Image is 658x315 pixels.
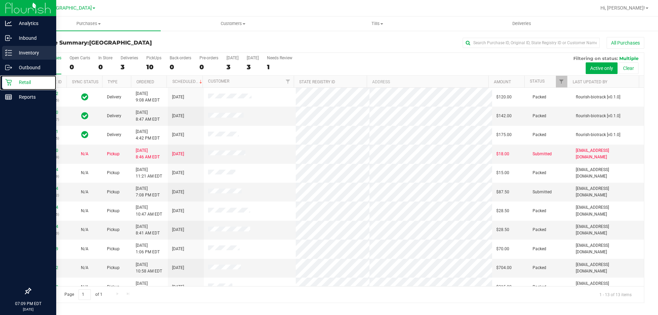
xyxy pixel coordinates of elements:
a: Filter [282,76,294,87]
span: Packed [533,208,546,214]
a: 11793199 [39,246,58,251]
span: [DATE] [172,94,184,100]
span: Delivery [107,132,121,138]
span: [DATE] [172,151,184,157]
span: $18.00 [496,151,509,157]
button: N/A [81,265,88,271]
span: Not Applicable [81,265,88,270]
div: [DATE] [247,56,259,60]
a: Tills [305,16,449,31]
span: [DATE] 11:21 AM EDT [136,167,162,180]
span: Not Applicable [81,190,88,194]
span: [DATE] 7:08 PM EDT [136,185,160,198]
span: [DATE] 9:18 AM EDT [136,280,160,293]
a: 11803894 [39,205,58,210]
button: N/A [81,246,88,252]
a: 11807122 [39,91,58,96]
p: Reports [12,93,53,101]
span: Not Applicable [81,170,88,175]
button: Clear [619,62,638,74]
button: N/A [81,189,88,195]
span: Deliveries [503,21,540,27]
span: [EMAIL_ADDRESS][DOMAIN_NAME] [576,204,640,217]
span: Pickup [107,151,120,157]
span: [EMAIL_ADDRESS][DOMAIN_NAME] [576,167,640,180]
span: In Sync [81,130,88,140]
span: [DATE] [172,208,184,214]
span: Pickup [107,284,120,290]
span: $704.00 [496,265,512,271]
p: Retail [12,78,53,86]
span: Not Applicable [81,208,88,213]
span: flourish-biotrack [v0.1.0] [576,132,620,138]
span: [DATE] [172,246,184,252]
p: Inventory [12,49,53,57]
a: Filter [556,76,567,87]
span: $175.00 [496,132,512,138]
span: $28.50 [496,227,509,233]
a: Customers [161,16,305,31]
span: [DATE] 8:46 AM EDT [136,147,160,160]
span: $28.50 [496,208,509,214]
p: Inbound [12,34,53,42]
a: 11812544 [39,167,58,172]
span: Pickup [107,265,120,271]
span: Tills [305,21,449,27]
div: [DATE] [227,56,239,60]
div: 0 [70,63,90,71]
a: Type [108,80,118,84]
div: 0 [170,63,191,71]
span: $315.00 [496,284,512,290]
button: All Purchases [607,37,644,49]
p: Analytics [12,19,53,27]
button: N/A [81,170,88,176]
span: $87.50 [496,189,509,195]
span: [DATE] [172,284,184,290]
span: [DATE] 9:08 AM EDT [136,90,160,104]
span: [GEOGRAPHIC_DATA] [89,39,152,46]
span: In Sync [81,111,88,121]
span: Packed [533,94,546,100]
span: Not Applicable [81,284,88,289]
span: $70.00 [496,246,509,252]
span: [EMAIL_ADDRESS][DOMAIN_NAME] [576,242,640,255]
th: Address [367,76,488,88]
a: 11781652 [39,284,58,289]
inline-svg: Retail [5,79,12,86]
a: Ordered [136,80,154,84]
a: 11782132 [39,265,58,270]
a: 11791224 [39,224,58,229]
a: 11811600 [39,110,58,115]
button: N/A [81,208,88,214]
a: Customer [208,79,229,84]
span: Packed [533,170,546,176]
button: N/A [81,151,88,157]
span: [DATE] 10:47 AM EDT [136,204,162,217]
div: 3 [227,63,239,71]
inline-svg: Outbound [5,64,12,71]
div: In Store [98,56,112,60]
span: [DATE] [172,113,184,119]
inline-svg: Inbound [5,35,12,41]
a: State Registry ID [299,80,335,84]
div: Open Carts [70,56,90,60]
span: Packed [533,227,546,233]
span: Submitted [533,189,552,195]
span: Pickup [107,246,120,252]
inline-svg: Analytics [5,20,12,27]
span: Packed [533,265,546,271]
span: [GEOGRAPHIC_DATA] [45,5,92,11]
span: Delivery [107,94,121,100]
span: [DATE] 8:47 AM EDT [136,109,160,122]
span: Customers [161,21,305,27]
span: [DATE] 8:41 AM EDT [136,223,160,237]
p: [DATE] [3,307,53,312]
span: Purchases [16,21,161,27]
span: Pickup [107,189,120,195]
a: Amount [494,80,511,84]
span: Submitted [533,151,552,157]
span: 1 - 13 of 13 items [594,289,637,300]
span: [DATE] [172,170,184,176]
span: [EMAIL_ADDRESS][DOMAIN_NAME] [576,185,640,198]
inline-svg: Reports [5,94,12,100]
